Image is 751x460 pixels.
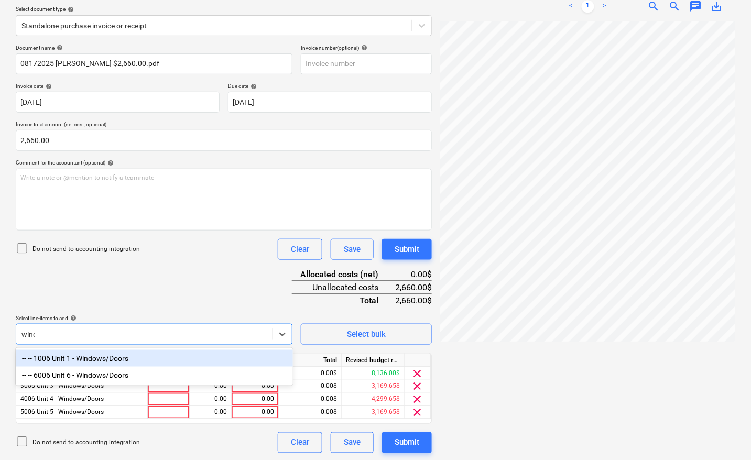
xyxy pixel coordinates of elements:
[16,53,292,74] input: Document name
[16,121,432,130] p: Invoice total amount (net cost, optional)
[16,83,220,90] div: Invoice date
[194,406,227,419] div: 0.00
[66,6,74,13] span: help
[395,243,419,256] div: Submit
[395,281,432,294] div: 2,660.00$
[342,354,405,367] div: Revised budget remaining
[236,406,274,419] div: 0.00
[411,407,424,419] span: clear
[347,327,386,341] div: Select bulk
[301,53,432,74] input: Invoice number
[359,45,367,51] span: help
[279,393,342,406] div: 0.00$
[16,159,432,166] div: Comment for the accountant (optional)
[699,410,751,460] iframe: Chat Widget
[291,243,309,256] div: Clear
[279,380,342,393] div: 0.00$
[228,83,432,90] div: Due date
[16,92,220,113] input: Invoice date not specified
[228,92,432,113] input: Due date not specified
[301,324,432,345] button: Select bulk
[395,268,432,281] div: 0.00$
[291,436,309,450] div: Clear
[194,380,227,393] div: 0.00
[411,380,424,393] span: clear
[32,245,140,254] p: Do not send to accounting integration
[344,436,361,450] div: Save
[16,130,432,151] input: Invoice total amount (net cost, optional)
[236,393,274,406] div: 0.00
[395,294,432,306] div: 2,660.00$
[20,382,104,390] span: 3006 Unit 3 - Windows/Doors
[16,6,432,13] div: Select document type
[43,83,52,90] span: help
[342,380,405,393] div: -3,169.65$
[55,45,63,51] span: help
[16,367,293,384] div: -- -- 6006 Unit 6 - Windows/Doors
[236,380,274,393] div: 0.00
[279,354,342,367] div: Total
[331,432,374,453] button: Save
[278,432,322,453] button: Clear
[248,83,257,90] span: help
[105,160,114,166] span: help
[20,396,104,403] span: 4006 Unit 4 - Windows/Doors
[292,294,395,306] div: Total
[411,367,424,380] span: clear
[20,409,104,416] span: 5006 Unit 5 - Windows/Doors
[344,243,361,256] div: Save
[331,239,374,260] button: Save
[342,393,405,406] div: -4,299.65$
[292,268,395,281] div: Allocated costs (net)
[411,393,424,406] span: clear
[194,393,227,406] div: 0.00
[382,239,432,260] button: Submit
[16,350,293,367] div: -- -- 1006 Unit 1 - Windows/Doors
[16,315,292,322] div: Select line-items to add
[342,406,405,419] div: -3,169.65$
[342,367,405,380] div: 8,136.00$
[68,315,77,321] span: help
[32,439,140,447] p: Do not send to accounting integration
[292,281,395,294] div: Unallocated costs
[301,45,432,51] div: Invoice number (optional)
[278,239,322,260] button: Clear
[395,436,419,450] div: Submit
[279,406,342,419] div: 0.00$
[16,45,292,51] div: Document name
[382,432,432,453] button: Submit
[279,367,342,380] div: 0.00$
